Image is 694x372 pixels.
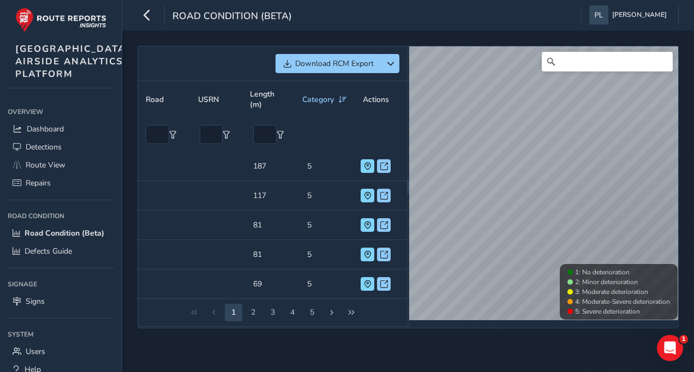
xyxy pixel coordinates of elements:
span: Route View [26,160,65,170]
button: Page 6 [303,304,321,321]
span: [GEOGRAPHIC_DATA] AIRSIDE ANALYTICS PLATFORM [15,43,130,80]
a: Dashboard [8,120,114,138]
span: Category [302,94,334,105]
span: 1 [679,335,688,344]
a: Repairs [8,174,114,192]
span: Signs [26,296,45,307]
img: rr logo [15,8,106,32]
button: Filter [169,131,177,139]
td: 81 [246,240,300,269]
span: 3: Moderate deterioration [575,287,648,296]
span: Road Condition (Beta) [172,9,292,25]
span: Download RCM Export [295,58,374,69]
button: Page 5 [284,304,301,321]
span: Length (m) [250,89,287,110]
td: 5 [300,211,354,240]
span: Road Condition (Beta) [25,228,104,238]
span: Detections [26,142,62,152]
button: Page 2 [225,304,242,321]
button: Next Page [323,304,340,321]
div: Signage [8,276,114,292]
div: Overview [8,104,114,120]
canvas: Map [409,46,678,320]
span: 4: Moderate-Severe deterioration [575,297,670,306]
span: Defects Guide [25,246,72,256]
button: Last Page [343,304,360,321]
img: diamond-layout [589,5,608,25]
button: [PERSON_NAME] [589,5,671,25]
span: Road [146,94,164,105]
input: Search [542,52,673,71]
span: Actions [363,94,389,105]
button: Filter [223,131,230,139]
button: Filter [277,131,284,139]
td: 187 [246,152,300,181]
a: Signs [8,292,114,310]
span: Dashboard [27,124,64,134]
span: USRN [198,94,219,105]
td: 5 [300,181,354,211]
a: Road Condition (Beta) [8,224,114,242]
td: 5 [300,269,354,299]
span: 5: Severe deterioration [575,307,640,316]
span: Repairs [26,178,51,188]
button: Page 3 [244,304,262,321]
span: 2: Minor deterioration [575,278,638,286]
a: Defects Guide [8,242,114,260]
button: Download RCM Export [276,54,381,73]
a: Detections [8,138,114,156]
div: System [8,326,114,343]
td: 81 [246,211,300,240]
td: 69 [246,269,300,299]
button: Page 4 [264,304,282,321]
span: 1: No deterioration [575,268,630,277]
td: 5 [300,152,354,181]
a: Users [8,343,114,361]
td: 5 [300,240,354,269]
iframe: Intercom live chat [657,335,683,361]
span: Users [26,346,45,357]
a: Route View [8,156,114,174]
span: [PERSON_NAME] [612,5,667,25]
td: 117 [246,181,300,211]
div: Road Condition [8,208,114,224]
